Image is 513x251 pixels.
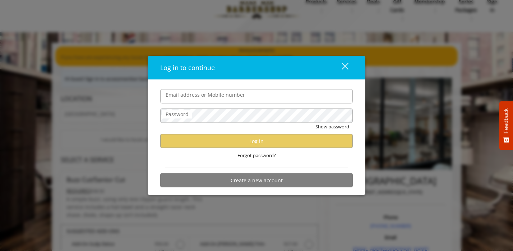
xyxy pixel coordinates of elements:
span: Log in to continue [160,63,215,72]
button: Create a new account [160,173,353,187]
label: Password [162,110,192,118]
button: Feedback - Show survey [499,101,513,150]
div: close dialog [333,62,348,73]
input: Email address or Mobile number [160,89,353,104]
label: Email address or Mobile number [162,91,249,99]
input: Password [160,109,353,123]
button: Show password [315,123,349,131]
button: Log in [160,134,353,148]
span: Forgot password? [237,152,276,159]
span: Feedback [503,108,509,133]
button: close dialog [328,60,353,75]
